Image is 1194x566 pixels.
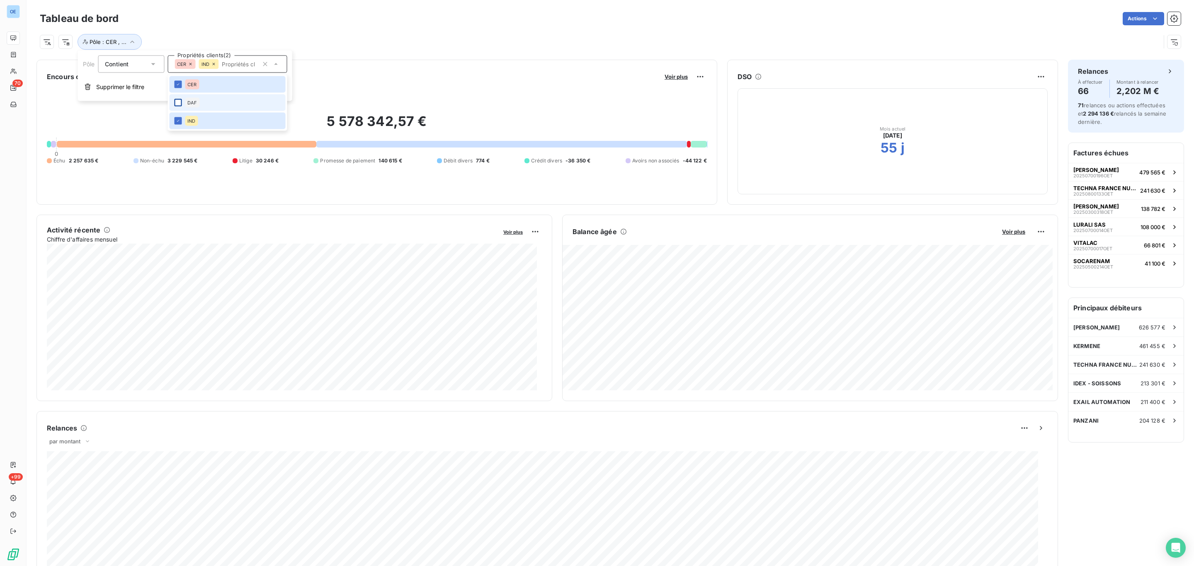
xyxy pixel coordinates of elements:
[1078,80,1103,85] span: À effectuer
[55,150,58,157] span: 0
[187,119,195,123] span: IND
[1073,264,1113,269] span: 20250500214OET
[1000,228,1028,235] button: Voir plus
[1068,236,1184,254] button: VITALAC20250700017OET66 801 €
[1073,343,1100,349] span: KERMENE
[1166,538,1186,558] div: Open Intercom Messenger
[7,5,20,18] div: OE
[90,39,126,45] span: Pôle : CER , ...
[167,157,198,164] span: 3 229 545 €
[1073,380,1121,387] span: IDEX - SOISSONS
[1073,246,1112,251] span: 20250700017OET
[78,78,292,96] button: Supprimer le filtre
[1073,228,1113,233] span: 20250700014OET
[476,157,490,164] span: 774 €
[1068,143,1184,163] h6: Factures échues
[1073,399,1130,405] span: EXAIL AUTOMATION
[1116,85,1159,98] h4: 2,202 M €
[1145,260,1165,267] span: 41 100 €
[1141,380,1165,387] span: 213 301 €
[1068,163,1184,181] button: [PERSON_NAME]20250700196OET479 565 €
[1078,102,1166,125] span: relances ou actions effectuées et relancés la semaine dernière.
[218,60,258,68] input: Propriétés clients
[1073,417,1099,424] span: PANZANI
[1078,66,1108,76] h6: Relances
[187,82,197,87] span: CER
[47,225,100,235] h6: Activité récente
[531,157,562,164] span: Crédit divers
[7,548,20,561] img: Logo LeanPay
[1073,221,1106,228] span: LURALI SAS
[1139,417,1165,424] span: 204 128 €
[47,423,77,433] h6: Relances
[1140,187,1165,194] span: 241 630 €
[1073,324,1120,331] span: [PERSON_NAME]
[1068,199,1184,218] button: [PERSON_NAME]20250300318OET138 782 €
[1073,210,1113,215] span: 20250300318OET
[96,83,144,91] span: Supprimer le filtre
[632,157,680,164] span: Avoirs non associés
[1141,399,1165,405] span: 211 400 €
[256,157,279,164] span: 30 246 €
[1068,254,1184,272] button: SOCARENAM20250500214OET41 100 €
[501,228,525,235] button: Voir plus
[1073,361,1139,368] span: TECHNA FRANCE NUTRITION
[1139,324,1165,331] span: 626 577 €
[883,131,903,140] span: [DATE]
[1073,203,1119,210] span: [PERSON_NAME]
[1073,191,1113,196] span: 20250800133OET
[379,157,402,164] span: 140 615 €
[1068,298,1184,318] h6: Principaux débiteurs
[1141,206,1165,212] span: 138 782 €
[503,229,523,235] span: Voir plus
[1116,80,1159,85] span: Montant à relancer
[1073,167,1119,173] span: [PERSON_NAME]
[187,100,197,105] span: DAF
[1002,228,1025,235] span: Voir plus
[1078,85,1103,98] h4: 66
[565,157,590,164] span: -36 350 €
[1073,258,1110,264] span: SOCARENAM
[69,157,99,164] span: 2 257 635 €
[683,157,707,164] span: -44 122 €
[9,473,23,481] span: +99
[1139,361,1165,368] span: 241 630 €
[140,157,164,164] span: Non-échu
[49,438,81,445] span: par montant
[47,72,94,82] h6: Encours client
[83,60,95,68] span: Pôle
[177,62,186,67] span: CER
[320,157,375,164] span: Promesse de paiement
[901,140,905,156] h2: j
[47,235,498,244] span: Chiffre d'affaires mensuel
[1144,242,1165,249] span: 66 801 €
[1073,173,1113,178] span: 20250700196OET
[53,157,66,164] span: Échu
[1073,185,1137,191] span: TECHNA FRANCE NUTRITION
[105,60,129,67] span: Contient
[201,62,209,67] span: IND
[40,11,119,26] h3: Tableau de bord
[1139,343,1165,349] span: 461 455 €
[665,73,688,80] span: Voir plus
[239,157,252,164] span: Litige
[738,72,752,82] h6: DSO
[47,113,707,138] h2: 5 578 342,57 €
[1123,12,1164,25] button: Actions
[78,34,142,50] button: Pôle : CER , ...
[1139,169,1165,176] span: 479 565 €
[573,227,617,237] h6: Balance âgée
[1078,102,1084,109] span: 71
[1083,110,1114,117] span: 2 294 136 €
[1141,224,1165,230] span: 108 000 €
[662,73,690,80] button: Voir plus
[880,126,906,131] span: Mois actuel
[1068,218,1184,236] button: LURALI SAS20250700014OET108 000 €
[12,80,23,87] span: 70
[881,140,897,156] h2: 55
[1068,181,1184,199] button: TECHNA FRANCE NUTRITION20250800133OET241 630 €
[444,157,473,164] span: Débit divers
[1073,239,1097,246] span: VITALAC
